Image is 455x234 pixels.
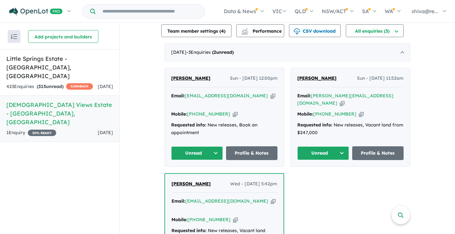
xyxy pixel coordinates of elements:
a: Profile & Notes [226,146,278,160]
strong: Requested info: [297,122,332,128]
strong: Email: [171,93,185,99]
div: [DATE] [164,44,410,61]
div: New releases, Vacant land from $247,000 [297,121,404,137]
strong: Mobile: [171,217,187,222]
a: [EMAIL_ADDRESS][DOMAIN_NAME] [185,93,268,99]
img: Openlot PRO Logo White [9,8,63,16]
a: [PHONE_NUMBER] [313,111,356,117]
strong: Mobile: [297,111,313,117]
span: 315 [38,84,46,89]
span: [PERSON_NAME] [297,75,337,81]
span: shiva@re... [412,8,438,14]
button: Unread [171,146,223,160]
a: [PHONE_NUMBER] [187,217,231,222]
span: Sun - [DATE] 12:00pm [230,75,277,82]
strong: Email: [297,93,311,99]
span: CASHBACK [66,83,93,90]
strong: Requested info: [171,122,206,128]
span: [PERSON_NAME] [171,181,211,187]
a: [PERSON_NAME] [297,75,337,82]
strong: ( unread) [37,84,64,89]
button: Add projects and builders [28,30,98,43]
strong: Email: [171,198,185,204]
img: line-chart.svg [242,28,247,32]
h5: [DEMOGRAPHIC_DATA] Views Estate - [GEOGRAPHIC_DATA] , [GEOGRAPHIC_DATA] [6,101,113,126]
span: 4 [221,28,224,34]
a: [EMAIL_ADDRESS][DOMAIN_NAME] [185,198,268,204]
span: [PERSON_NAME] [171,75,210,81]
span: [DATE] [98,84,113,89]
button: Copy [233,216,238,223]
h5: Little Springs Estate - [GEOGRAPHIC_DATA] , [GEOGRAPHIC_DATA] [6,54,113,80]
a: [PERSON_NAME] [171,75,210,82]
button: Copy [359,111,364,117]
button: Copy [270,93,275,99]
strong: Requested info: [171,228,207,233]
button: Team member settings (4) [161,24,231,37]
a: [PHONE_NUMBER] [187,111,230,117]
span: [DATE] [98,130,113,135]
button: Copy [233,111,238,117]
div: 1 Enquir y [6,129,56,137]
img: bar-chart.svg [241,30,248,35]
button: Performance [236,24,284,37]
span: Sun - [DATE] 11:52am [357,75,404,82]
input: Try estate name, suburb, builder or developer [97,4,203,18]
span: - 3 Enquir ies [186,49,234,55]
span: Performance [242,28,282,34]
a: [PERSON_NAME] [171,180,211,188]
strong: Mobile: [171,111,187,117]
img: download icon [294,28,300,35]
strong: ( unread) [212,49,234,55]
span: 2 [214,49,216,55]
span: 30 % READY [28,130,56,136]
div: 423 Enquir ies [6,83,93,91]
a: [PERSON_NAME][EMAIL_ADDRESS][DOMAIN_NAME] [297,93,393,106]
div: New releases, Book an appointment [171,121,277,137]
button: Unread [297,146,349,160]
img: sort.svg [11,34,17,39]
button: All enquiries (3) [346,24,404,37]
button: Copy [340,100,345,107]
button: Copy [271,198,276,205]
button: CSV download [289,24,341,37]
a: Profile & Notes [352,146,404,160]
span: Wed - [DATE] 5:42pm [230,180,277,188]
